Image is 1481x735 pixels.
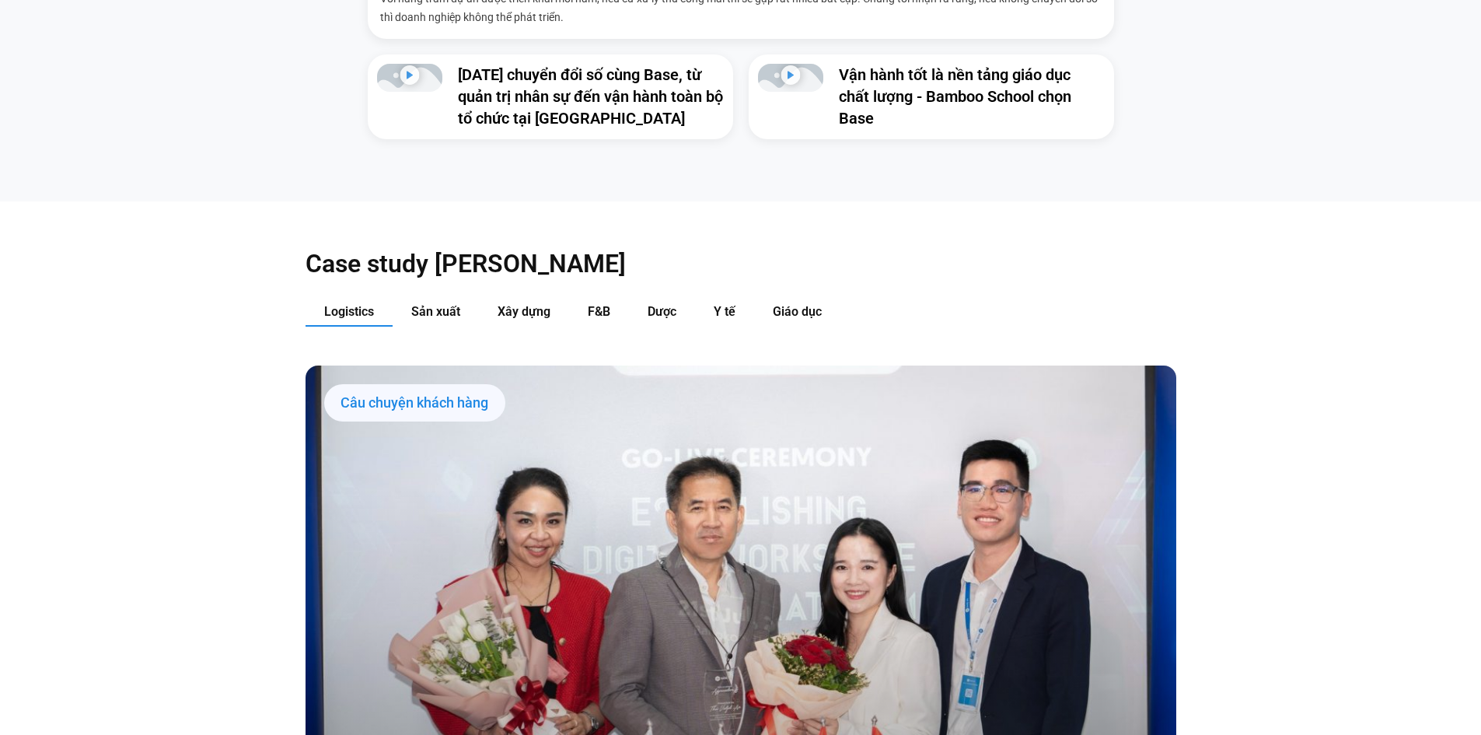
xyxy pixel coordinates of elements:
a: Vận hành tốt là nền tảng giáo dục chất lượng - Bamboo School chọn Base [839,65,1071,128]
div: Phát video [400,65,419,90]
h2: Case study [PERSON_NAME] [306,248,1176,279]
span: Dược [648,304,676,319]
span: Giáo dục [773,304,822,319]
span: Xây dựng [498,304,550,319]
a: [DATE] chuyển đổi số cùng Base, từ quản trị nhân sự đến vận hành toàn bộ tổ chức tại [GEOGRAPHIC_... [458,65,723,128]
span: F&B [588,304,610,319]
div: Phát video [781,65,800,90]
div: Câu chuyện khách hàng [324,384,505,422]
span: Sản xuất [411,304,460,319]
span: Logistics [324,304,374,319]
span: Y tế [714,304,735,319]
